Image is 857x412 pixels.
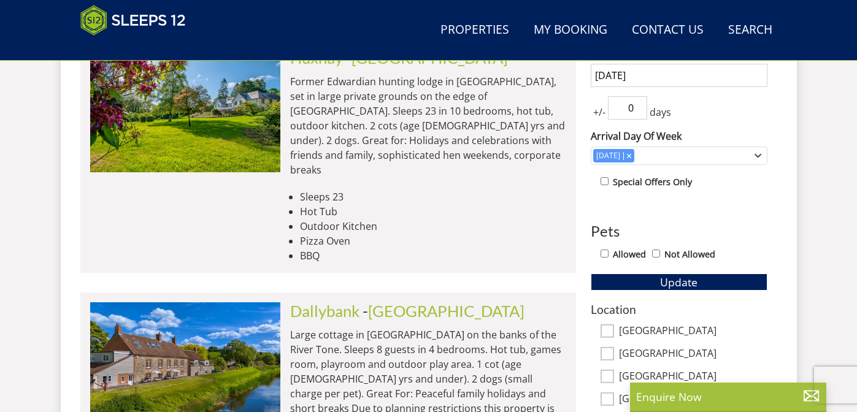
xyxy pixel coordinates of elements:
div: [DATE] [593,150,623,161]
li: BBQ [300,248,566,263]
li: Sleeps 23 [300,189,566,204]
a: Properties [436,17,514,44]
img: duxhams-somerset-holiday-accomodation-sleeps-12.original.jpg [90,49,280,172]
label: [GEOGRAPHIC_DATA] [619,370,767,384]
label: Special Offers Only [613,175,692,189]
h3: Pets [591,223,767,239]
p: Former Edwardian hunting lodge in [GEOGRAPHIC_DATA], set in large private grounds on the edge of ... [290,74,566,177]
button: Update [591,273,767,291]
p: Enquire Now [636,389,820,405]
li: Hot Tub [300,204,566,219]
h3: Location [591,303,767,316]
label: [GEOGRAPHIC_DATA] [619,348,767,361]
li: Pizza Oven [300,234,566,248]
a: Search [723,17,777,44]
li: Outdoor Kitchen [300,219,566,234]
div: Combobox [591,147,767,165]
iframe: Customer reviews powered by Trustpilot [74,43,203,53]
label: Arrival Day Of Week [591,129,767,143]
span: +/- [591,105,608,120]
span: days [647,105,674,120]
span: - [363,302,525,320]
a: Dallybank [290,302,359,320]
span: Update [660,275,698,289]
label: Allowed [613,248,646,261]
a: Contact Us [627,17,709,44]
label: [GEOGRAPHIC_DATA] [619,393,767,406]
label: [GEOGRAPHIC_DATA] [619,325,767,338]
input: Arrival Date [591,64,767,87]
a: My Booking [529,17,612,44]
img: Sleeps 12 [80,5,186,36]
a: [GEOGRAPHIC_DATA] [368,302,525,320]
label: Not Allowed [664,248,715,261]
